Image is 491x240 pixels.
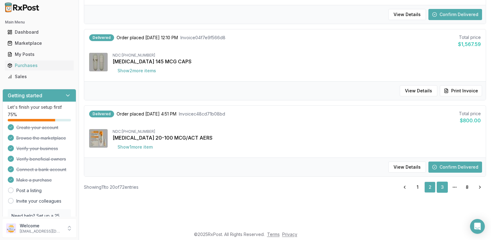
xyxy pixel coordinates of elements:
[16,177,52,183] span: Make a purchase
[5,49,74,60] a: My Posts
[89,129,108,148] img: Combivent Respimat 20-100 MCG/ACT AERS
[437,182,448,193] a: 3
[5,20,74,25] h2: Main Menu
[5,71,74,82] a: Sales
[2,72,76,82] button: Sales
[5,27,74,38] a: Dashboard
[20,229,63,234] p: [EMAIL_ADDRESS][DOMAIN_NAME]
[2,49,76,59] button: My Posts
[5,60,74,71] a: Purchases
[117,35,178,41] span: Order placed [DATE] 12:10 PM
[113,58,481,65] div: [MEDICAL_DATA] 145 MCG CAPS
[8,104,71,110] p: Let's finish your setup first!
[84,184,138,190] div: Showing 11 to 20 of 72 entries
[440,85,482,96] button: Print Invoice
[113,134,481,141] div: [MEDICAL_DATA] 20-100 MCG/ACT AERS
[16,145,58,152] span: Verify your business
[400,85,437,96] button: View Details
[7,40,71,46] div: Marketplace
[5,38,74,49] a: Marketplace
[89,34,114,41] div: Delivered
[117,111,176,117] span: Order placed [DATE] 4:51 PM
[461,182,472,193] a: 8
[113,141,158,153] button: Show1more item
[470,219,485,234] div: Open Intercom Messenger
[89,53,108,71] img: Linzess 145 MCG CAPS
[424,182,435,193] a: 2
[8,112,17,118] span: 75 %
[113,129,481,134] div: NDC: [PHONE_NUMBER]
[180,35,225,41] span: Invoice 04f7e9f566d8
[16,124,58,131] span: Create your account
[113,53,481,58] div: NDC: [PHONE_NUMBER]
[179,111,225,117] span: Invoice c48cd71b08bd
[7,74,71,80] div: Sales
[16,198,61,204] a: Invite your colleagues
[398,182,411,193] a: Go to previous page
[7,62,71,69] div: Purchases
[2,38,76,48] button: Marketplace
[459,117,481,124] div: $800.00
[7,51,71,57] div: My Posts
[16,156,66,162] span: Verify beneficial owners
[16,135,66,141] span: Browse the marketplace
[459,111,481,117] div: Total price
[20,223,63,229] p: Welcome
[6,223,16,233] img: User avatar
[388,9,426,20] button: View Details
[282,232,297,237] a: Privacy
[2,2,42,12] img: RxPost Logo
[388,162,426,173] button: View Details
[267,232,280,237] a: Terms
[474,182,486,193] a: Go to next page
[398,182,486,193] nav: pagination
[412,182,423,193] a: 1
[11,213,67,231] p: Need help? Set up a 25 minute call with our team to set up.
[89,111,114,117] div: Delivered
[2,27,76,37] button: Dashboard
[458,40,481,48] div: $1,567.59
[16,166,66,173] span: Connect a bank account
[16,187,42,194] a: Post a listing
[2,61,76,70] button: Purchases
[458,34,481,40] div: Total price
[428,9,482,20] button: Confirm Delivered
[7,29,71,35] div: Dashboard
[113,65,161,76] button: Show2more items
[428,162,482,173] button: Confirm Delivered
[8,92,42,99] h3: Getting started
